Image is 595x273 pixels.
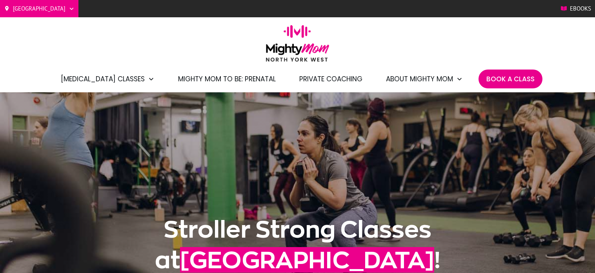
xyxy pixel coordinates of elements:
[486,72,535,86] a: Book A Class
[570,3,591,15] span: Ebooks
[180,247,434,273] span: [GEOGRAPHIC_DATA]
[299,72,362,86] a: Private Coaching
[561,3,591,15] a: Ebooks
[178,72,276,86] a: Mighty Mom to Be: Prenatal
[13,3,66,15] span: [GEOGRAPHIC_DATA]
[61,72,155,86] a: [MEDICAL_DATA] Classes
[386,72,463,86] a: About Mighty Mom
[386,72,453,86] span: About Mighty Mom
[4,3,75,15] a: [GEOGRAPHIC_DATA]
[61,72,145,86] span: [MEDICAL_DATA] Classes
